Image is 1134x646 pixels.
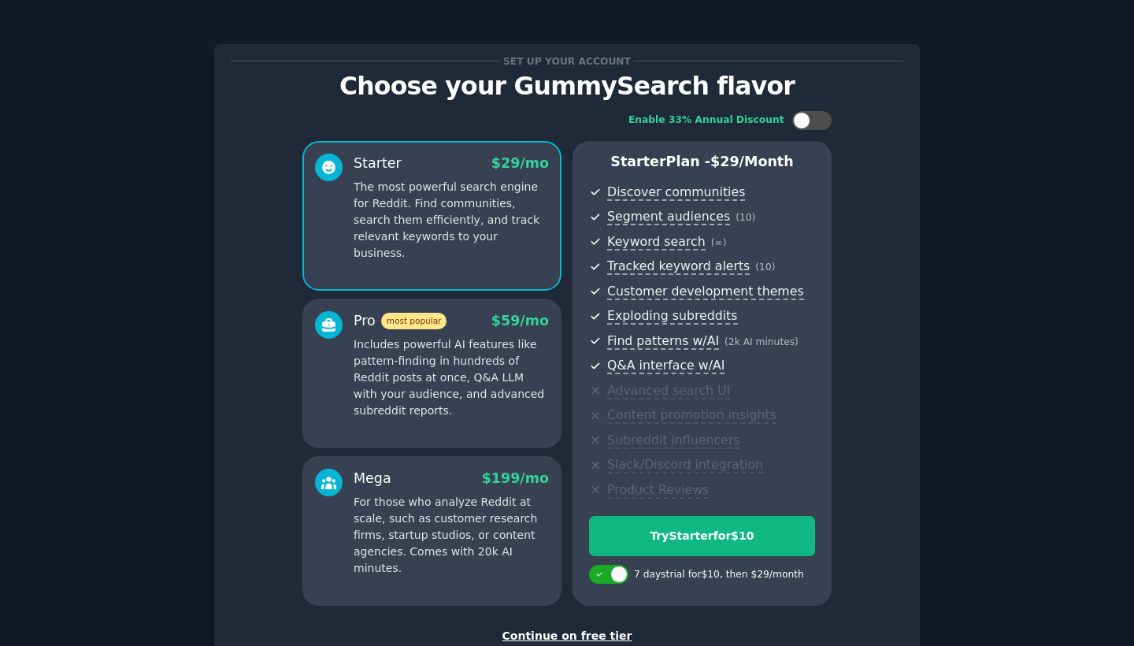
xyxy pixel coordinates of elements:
span: $ 29 /mo [491,155,549,171]
span: ( 10 ) [736,212,755,223]
span: Keyword search [607,234,706,251]
div: Continue on free tier [231,628,903,644]
button: TryStarterfor$10 [589,516,815,556]
div: Try Starter for $10 [590,528,814,544]
div: 7 days trial for $10 , then $ 29 /month [634,568,804,582]
span: Discover communities [607,184,745,201]
span: Tracked keyword alerts [607,258,750,275]
div: Pro [354,311,447,331]
p: For those who analyze Reddit at scale, such as customer research firms, startup studios, or conte... [354,494,549,577]
span: Exploding subreddits [607,308,737,325]
p: Choose your GummySearch flavor [231,72,903,100]
span: Subreddit influencers [607,433,739,449]
p: Starter Plan - [589,152,815,172]
span: $ 199 /mo [482,470,549,486]
span: ( 10 ) [755,262,775,273]
div: Starter [354,154,402,173]
span: most popular [381,313,447,329]
span: ( ∞ ) [711,237,727,248]
div: Enable 33% Annual Discount [628,113,784,128]
span: Product Reviews [607,482,709,499]
span: $ 59 /mo [491,313,549,329]
span: Slack/Discord integration [607,457,763,473]
span: $ 29 /month [710,154,794,169]
p: Includes powerful AI features like pattern-finding in hundreds of Reddit posts at once, Q&A LLM w... [354,336,549,419]
span: Q&A interface w/AI [607,358,724,374]
div: Mega [354,469,391,488]
p: The most powerful search engine for Reddit. Find communities, search them efficiently, and track ... [354,179,549,262]
span: ( 2k AI minutes ) [724,336,799,347]
span: Find patterns w/AI [607,333,719,350]
span: Content promotion insights [607,407,776,424]
span: Segment audiences [607,209,730,225]
span: Advanced search UI [607,383,730,399]
span: Set up your account [501,53,634,69]
span: Customer development themes [607,284,804,300]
